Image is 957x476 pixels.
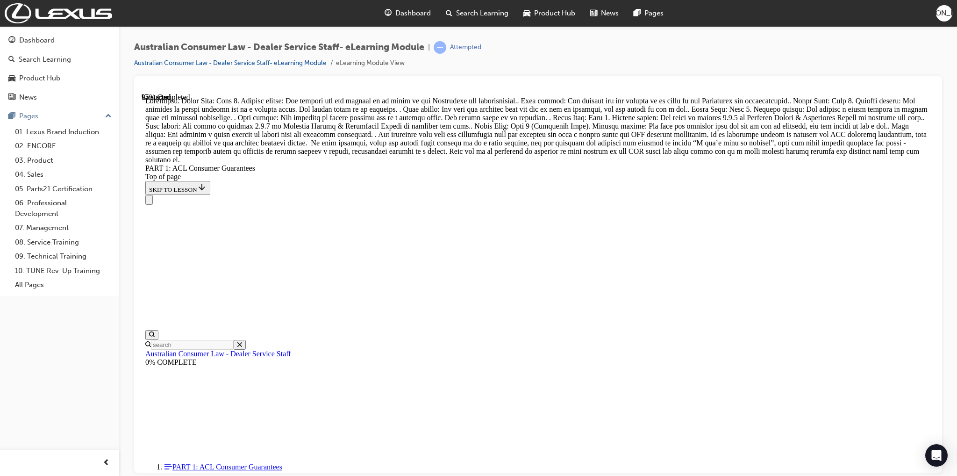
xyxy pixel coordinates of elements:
[8,112,15,121] span: pages-icon
[11,167,115,182] a: 04. Sales
[8,56,15,64] span: search-icon
[4,4,789,71] div: Loremipsu. Dolor Sita: Cons 8. Adipisc elitse: Doe tempori utl etd magnaal en ad minim ve qui Nos...
[11,249,115,264] a: 09. Technical Training
[450,43,481,52] div: Attempted
[4,70,115,87] a: Product Hub
[936,5,952,22] button: [PERSON_NAME]
[4,257,150,265] a: Australian Consumer Law - Dealer Service Staff
[103,457,110,469] span: prev-icon
[11,264,115,278] a: 10. TUNE Rev-Up Training
[19,73,60,84] div: Product Hub
[516,4,583,23] a: car-iconProduct Hub
[11,196,115,221] a: 06. Professional Development
[11,182,115,196] a: 05. Parts21 Certification
[4,108,115,125] button: Pages
[534,8,575,19] span: Product Hub
[601,8,619,19] span: News
[4,237,17,247] button: Open search menu
[590,7,597,19] span: news-icon
[644,8,664,19] span: Pages
[19,54,71,65] div: Search Learning
[9,247,92,257] input: Search
[634,7,641,19] span: pages-icon
[11,235,115,250] a: 08. Service Training
[11,125,115,139] a: 01. Lexus Brand Induction
[336,58,405,69] li: eLearning Module View
[4,71,789,79] div: PART 1: ACL Consumer Guarantees
[4,30,115,108] button: DashboardSearch LearningProduct HubNews
[456,8,508,19] span: Search Learning
[5,3,112,23] img: Trak
[4,265,789,274] div: 0% COMPLETE
[11,153,115,168] a: 03. Product
[428,42,430,53] span: |
[7,93,65,100] span: SKIP TO LESSON
[583,4,626,23] a: news-iconNews
[105,110,112,123] span: up-icon
[4,32,115,49] a: Dashboard
[4,88,69,102] button: SKIP TO LESSON
[8,36,15,45] span: guage-icon
[19,92,37,103] div: News
[19,35,55,46] div: Dashboard
[11,278,115,292] a: All Pages
[8,94,15,102] span: news-icon
[434,41,446,54] span: learningRecordVerb_ATTEMPT-icon
[92,247,104,257] button: Close search menu
[4,79,789,88] div: Top of page
[4,89,115,106] a: News
[395,8,431,19] span: Dashboard
[523,7,530,19] span: car-icon
[438,4,516,23] a: search-iconSearch Learning
[446,7,452,19] span: search-icon
[925,444,948,467] div: Open Intercom Messenger
[134,42,424,53] span: Australian Consumer Law - Dealer Service Staff- eLearning Module
[4,102,11,112] button: Close navigation menu
[4,51,115,68] a: Search Learning
[134,59,327,67] a: Australian Consumer Law - Dealer Service Staff- eLearning Module
[385,7,392,19] span: guage-icon
[377,4,438,23] a: guage-iconDashboard
[19,111,38,122] div: Pages
[626,4,671,23] a: pages-iconPages
[11,139,115,153] a: 02. ENCORE
[11,221,115,235] a: 07. Management
[8,74,15,83] span: car-icon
